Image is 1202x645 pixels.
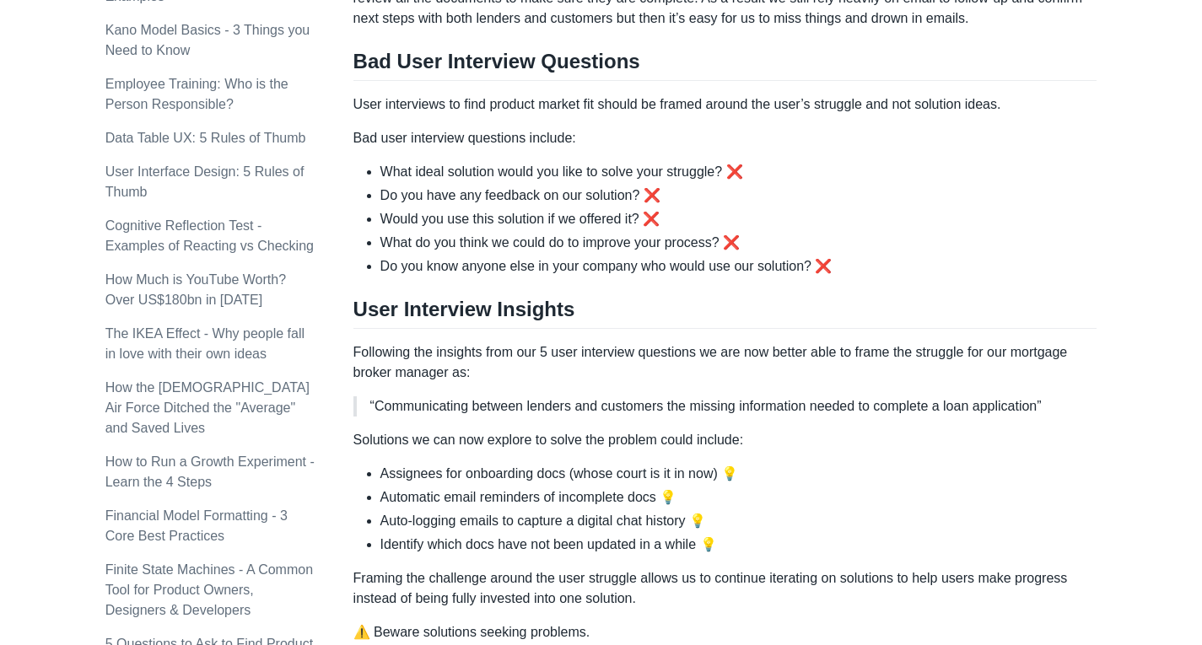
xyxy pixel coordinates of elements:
[380,535,1097,555] li: Identify which docs have not been updated in a while 💡
[353,128,1097,148] p: Bad user interview questions include:
[380,511,1097,531] li: Auto-logging emails to capture a digital chat history 💡
[370,396,1084,417] p: “Communicating between lenders and customers the missing information needed to complete a loan ap...
[105,562,313,617] a: Finite State Machines - A Common Tool for Product Owners, Designers & Developers
[105,326,305,361] a: The IKEA Effect - Why people fall in love with their own ideas
[380,256,1097,277] li: Do you know anyone else in your company who would use our solution? ❌
[105,454,315,489] a: How to Run a Growth Experiment - Learn the 4 Steps
[380,209,1097,229] li: Would you use this solution if we offered it? ❌
[353,94,1097,115] p: User interviews to find product market fit should be framed around the user’s struggle and not so...
[380,487,1097,508] li: Automatic email reminders of incomplete docs 💡
[353,342,1097,383] p: Following the insights from our 5 user interview questions we are now better able to frame the st...
[353,297,1097,329] h2: User Interview Insights
[105,77,288,111] a: Employee Training: Who is the Person Responsible?
[380,162,1097,182] li: What ideal solution would you like to solve your struggle? ❌
[105,23,310,57] a: Kano Model Basics - 3 Things you Need to Know
[105,131,306,145] a: Data Table UX: 5 Rules of Thumb
[380,233,1097,253] li: What do you think we could do to improve your process? ❌
[105,508,288,543] a: Financial Model Formatting - 3 Core Best Practices
[380,185,1097,206] li: Do you have any feedback on our solution? ❌
[105,218,314,253] a: Cognitive Reflection Test - Examples of Reacting vs Checking
[353,430,1097,450] p: Solutions we can now explore to solve the problem could include:
[380,464,1097,484] li: Assignees for onboarding docs (whose court is it in now) 💡
[105,272,286,307] a: How Much is YouTube Worth? Over US$180bn in [DATE]
[105,164,305,199] a: User Interface Design: 5 Rules of Thumb
[353,622,1097,642] p: ⚠️ Beware solutions seeking problems.
[353,568,1097,609] p: Framing the challenge around the user struggle allows us to continue iterating on solutions to he...
[105,380,310,435] a: How the [DEMOGRAPHIC_DATA] Air Force Ditched the "Average" and Saved Lives
[353,49,1097,81] h2: Bad User Interview Questions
